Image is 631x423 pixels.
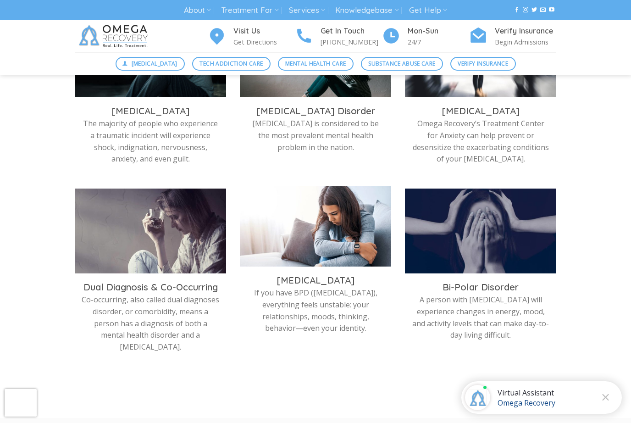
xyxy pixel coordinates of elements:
[192,57,271,71] a: Tech Addiction Care
[285,59,346,68] span: Mental Health Care
[495,25,556,37] h4: Verify Insurance
[321,37,382,47] p: [PHONE_NUMBER]
[321,25,382,37] h4: Get In Touch
[82,105,219,117] h3: [MEDICAL_DATA]
[408,25,469,37] h4: Mon-Sun
[5,389,37,417] iframe: reCAPTCHA
[523,7,528,13] a: Follow on Instagram
[335,2,399,19] a: Knowledgebase
[82,294,219,353] p: Co-occurring, also called dual diagnoses disorder, or comorbidity, means a person has a diagnosis...
[412,281,549,293] h3: Bi-Polar Disorder
[82,118,219,165] p: The majority of people who experience a traumatic incident will experience shock, indignation, ne...
[450,57,516,71] a: Verify Insurance
[408,37,469,47] p: 24/7
[495,37,556,47] p: Begin Admissions
[295,25,382,48] a: Get In Touch [PHONE_NUMBER]
[469,25,556,48] a: Verify Insurance Begin Admissions
[132,59,177,68] span: [MEDICAL_DATA]
[540,7,546,13] a: Send us an email
[199,59,263,68] span: Tech Addiction Care
[549,7,554,13] a: Follow on YouTube
[289,2,325,19] a: Services
[458,59,508,68] span: Verify Insurance
[247,105,384,117] h3: [MEDICAL_DATA] Disorder
[116,57,185,71] a: [MEDICAL_DATA]
[361,57,443,71] a: Substance Abuse Care
[233,37,295,47] p: Get Directions
[247,274,384,286] h3: [MEDICAL_DATA]
[208,25,295,48] a: Visit Us Get Directions
[412,105,549,117] h3: [MEDICAL_DATA]
[75,20,155,52] img: Omega Recovery
[409,2,447,19] a: Get Help
[412,294,549,341] p: A person with [MEDICAL_DATA] will experience changes in energy, mood, and activity levels that ca...
[514,7,520,13] a: Follow on Facebook
[368,59,435,68] span: Substance Abuse Care
[247,118,384,153] p: [MEDICAL_DATA] is considered to be the most prevalent mental health problem in the nation.
[412,118,549,165] p: Omega Recovery’s Treatment Center for Anxiety can help prevent or desensitize the exacerbating co...
[531,7,537,13] a: Follow on Twitter
[221,2,278,19] a: Treatment For
[278,57,354,71] a: Mental Health Care
[233,25,295,37] h4: Visit Us
[247,287,384,334] p: If you have BPD ([MEDICAL_DATA]), everything feels unstable: your relationships, moods, thinking,...
[82,281,219,293] h3: Dual Diagnosis & Co-Occurring
[184,2,211,19] a: About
